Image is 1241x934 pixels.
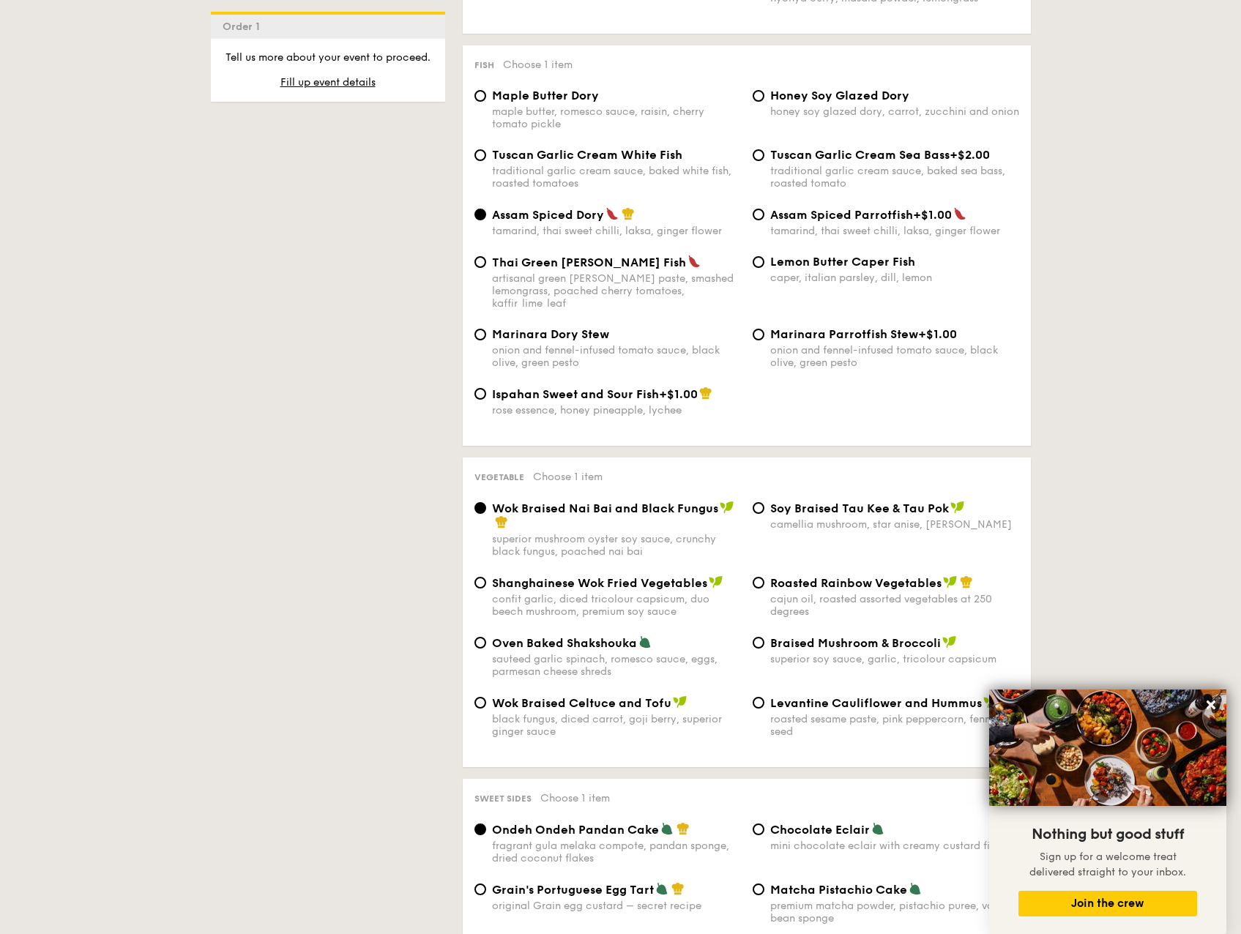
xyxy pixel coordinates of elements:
img: DSC07876-Edit02-Large.jpeg [989,690,1226,806]
img: icon-spicy.37a8142b.svg [953,207,966,220]
button: Join the crew [1018,891,1197,916]
span: Chocolate Eclair [770,823,870,837]
input: Ondeh Ondeh Pandan Cakefragrant gula melaka compote, pandan sponge, dried coconut flakes [474,823,486,835]
div: cajun oil, roasted assorted vegetables at 250 degrees [770,593,1019,618]
span: Sweet sides [474,793,532,804]
input: Levantine Cauliflower and Hummusroasted sesame paste, pink peppercorn, fennel seed [753,697,764,709]
span: Wok Braised Nai Bai and Black Fungus [492,501,718,515]
div: honey soy glazed dory, carrot, zucchini and onion [770,105,1019,118]
input: ⁠Soy Braised Tau Kee & Tau Pokcamellia mushroom, star anise, [PERSON_NAME] [753,502,764,514]
input: Braised Mushroom & Broccolisuperior soy sauce, garlic, tricolour capsicum [753,637,764,649]
input: Roasted Rainbow Vegetablescajun oil, roasted assorted vegetables at 250 degrees [753,577,764,589]
span: Fish [474,60,494,70]
img: icon-vegan.f8ff3823.svg [943,575,958,589]
img: icon-chef-hat.a58ddaea.svg [622,207,635,220]
div: original Grain egg custard – secret recipe [492,900,741,912]
img: icon-vegetarian.fe4039eb.svg [660,822,674,835]
p: Tell us more about your event to proceed. [223,51,433,65]
input: Maple Butter Dorymaple butter, romesco sauce, raisin, cherry tomato pickle [474,90,486,102]
span: Ispahan Sweet and Sour Fish [492,387,659,401]
span: Oven Baked Shakshouka [492,636,637,650]
input: Marinara Parrotfish Stew+$1.00onion and fennel-infused tomato sauce, black olive, green pesto [753,329,764,340]
div: tamarind, thai sweet chilli, laksa, ginger flower [492,225,741,237]
div: onion and fennel-infused tomato sauce, black olive, green pesto [770,344,1019,369]
img: icon-spicy.37a8142b.svg [687,255,701,268]
span: Assam Spiced Dory [492,208,604,222]
div: fragrant gula melaka compote, pandan sponge, dried coconut flakes [492,840,741,864]
button: Close [1199,693,1223,717]
img: icon-vegan.f8ff3823.svg [720,501,734,514]
input: Marinara Dory Stewonion and fennel-infused tomato sauce, black olive, green pesto [474,329,486,340]
span: Levantine Cauliflower and Hummus [770,696,982,710]
input: Assam Spiced Dorytamarind, thai sweet chilli, laksa, ginger flower [474,209,486,220]
div: onion and fennel-infused tomato sauce, black olive, green pesto [492,344,741,369]
div: caper, italian parsley, dill, lemon [770,272,1019,284]
span: Grain's Portuguese Egg Tart [492,883,654,897]
img: icon-vegetarian.fe4039eb.svg [909,882,922,895]
input: Tuscan Garlic Cream White Fishtraditional garlic cream sauce, baked white fish, roasted tomatoes [474,149,486,161]
input: Matcha Pistachio Cakepremium matcha powder, pistachio puree, vanilla bean sponge [753,883,764,895]
span: Marinara Parrotfish Stew [770,327,918,341]
span: Sign up for a welcome treat delivered straight to your inbox. [1029,851,1186,878]
span: Marinara Dory Stew [492,327,609,341]
img: icon-chef-hat.a58ddaea.svg [495,515,508,528]
input: Wok Braised Nai Bai and Black Fungussuperior mushroom oyster soy sauce, crunchy black fungus, poa... [474,502,486,514]
img: icon-vegan.f8ff3823.svg [950,501,965,514]
span: Matcha Pistachio Cake [770,883,907,897]
input: Lemon Butter Caper Fishcaper, italian parsley, dill, lemon [753,256,764,268]
img: icon-chef-hat.a58ddaea.svg [699,386,712,400]
input: Thai Green [PERSON_NAME] Fishartisanal green [PERSON_NAME] paste, smashed lemongrass, poached che... [474,256,486,268]
span: Lemon Butter Caper Fish [770,255,915,269]
div: rose essence, honey pineapple, lychee [492,404,741,416]
img: icon-vegan.f8ff3823.svg [942,635,957,649]
input: Grain's Portuguese Egg Tartoriginal Grain egg custard – secret recipe [474,883,486,895]
span: +$1.00 [918,327,957,341]
input: Assam Spiced Parrotfish+$1.00tamarind, thai sweet chilli, laksa, ginger flower [753,209,764,220]
div: artisanal green [PERSON_NAME] paste, smashed lemongrass, poached cherry tomatoes, kaffir lime leaf [492,272,741,310]
input: Honey Soy Glazed Doryhoney soy glazed dory, carrot, zucchini and onion [753,90,764,102]
div: confit garlic, diced tricolour capsicum, duo beech mushroom, premium soy sauce [492,593,741,618]
span: +$2.00 [950,148,990,162]
input: Tuscan Garlic Cream Sea Bass+$2.00traditional garlic cream sauce, baked sea bass, roasted tomato [753,149,764,161]
span: Vegetable [474,472,524,482]
input: Chocolate Eclairmini chocolate eclair with creamy custard filling [753,823,764,835]
span: Honey Soy Glazed Dory [770,89,909,102]
div: traditional garlic cream sauce, baked sea bass, roasted tomato [770,165,1019,190]
span: Choose 1 item [540,792,610,804]
img: icon-vegan.f8ff3823.svg [709,575,723,589]
div: sauteed garlic spinach, romesco sauce, eggs, parmesan cheese shreds [492,653,741,678]
div: maple butter, romesco sauce, raisin, cherry tomato pickle [492,105,741,130]
img: icon-vegan.f8ff3823.svg [673,695,687,709]
span: Tuscan Garlic Cream Sea Bass [770,148,950,162]
img: icon-vegetarian.fe4039eb.svg [655,882,668,895]
span: Order 1 [223,20,266,33]
span: Shanghainese Wok Fried Vegetables [492,576,707,590]
span: Thai Green [PERSON_NAME] Fish [492,255,686,269]
span: Braised Mushroom & Broccoli [770,636,941,650]
span: Wok Braised Celtuce and Tofu [492,696,671,710]
span: Assam Spiced Parrotfish [770,208,913,222]
div: premium matcha powder, pistachio puree, vanilla bean sponge [770,900,1019,924]
img: icon-vegan.f8ff3823.svg [983,695,998,709]
span: Tuscan Garlic Cream White Fish [492,148,682,162]
span: +$1.00 [659,387,698,401]
div: camellia mushroom, star anise, [PERSON_NAME] [770,518,1019,531]
div: roasted sesame paste, pink peppercorn, fennel seed [770,713,1019,738]
div: tamarind, thai sweet chilli, laksa, ginger flower [770,225,1019,237]
div: traditional garlic cream sauce, baked white fish, roasted tomatoes [492,165,741,190]
span: Roasted Rainbow Vegetables [770,576,942,590]
span: Ondeh Ondeh Pandan Cake [492,823,659,837]
img: icon-spicy.37a8142b.svg [605,207,619,220]
span: Maple Butter Dory [492,89,599,102]
input: Oven Baked Shakshoukasauteed garlic spinach, romesco sauce, eggs, parmesan cheese shreds [474,637,486,649]
span: Choose 1 item [503,59,573,71]
img: icon-chef-hat.a58ddaea.svg [960,575,973,589]
img: icon-chef-hat.a58ddaea.svg [677,822,690,835]
div: superior mushroom oyster soy sauce, crunchy black fungus, poached nai bai [492,533,741,558]
div: mini chocolate eclair with creamy custard filling [770,840,1019,852]
input: Wok Braised Celtuce and Tofublack fungus, diced carrot, goji berry, superior ginger sauce [474,697,486,709]
div: black fungus, diced carrot, goji berry, superior ginger sauce [492,713,741,738]
span: Nothing but good stuff [1032,826,1184,843]
span: Fill up event details [280,76,376,89]
input: Ispahan Sweet and Sour Fish+$1.00rose essence, honey pineapple, lychee [474,388,486,400]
